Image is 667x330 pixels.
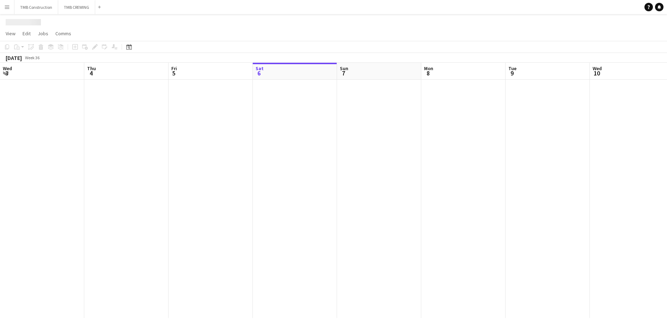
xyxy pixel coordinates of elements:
span: 3 [2,69,12,77]
span: 5 [170,69,177,77]
span: Comms [55,30,71,37]
span: Tue [508,65,516,72]
a: Jobs [35,29,51,38]
span: Sun [340,65,348,72]
span: Sat [256,65,264,72]
span: Thu [87,65,96,72]
span: Mon [424,65,433,72]
button: TMB CREWING [58,0,95,14]
a: Comms [53,29,74,38]
span: Wed [3,65,12,72]
div: [DATE] [6,54,22,61]
button: TMB Construction [14,0,58,14]
span: 10 [592,69,602,77]
span: Week 36 [23,55,41,60]
span: Edit [23,30,31,37]
span: View [6,30,16,37]
span: 6 [255,69,264,77]
span: Fri [171,65,177,72]
a: Edit [20,29,33,38]
span: 9 [507,69,516,77]
span: 4 [86,69,96,77]
span: Jobs [38,30,48,37]
span: 8 [423,69,433,77]
span: 7 [339,69,348,77]
span: Wed [593,65,602,72]
a: View [3,29,18,38]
